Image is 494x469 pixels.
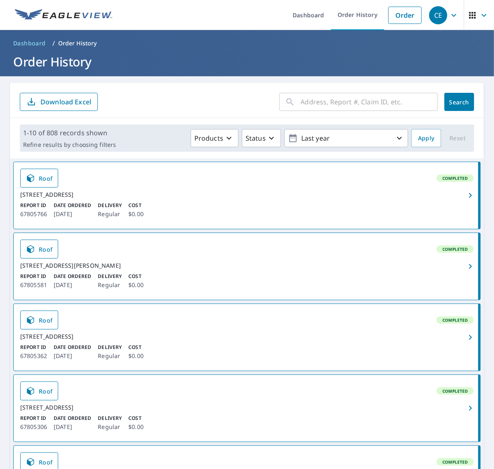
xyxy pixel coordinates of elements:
[54,344,91,351] p: Date Ordered
[58,39,97,47] p: Order History
[14,233,480,300] a: RoofCompleted[STREET_ADDRESS][PERSON_NAME]Report ID67805581Date Ordered[DATE]DeliveryRegularCost$...
[20,351,47,361] p: 67805362
[20,333,474,340] div: [STREET_ADDRESS]
[128,280,144,290] p: $0.00
[54,415,91,422] p: Date Ordered
[98,209,122,219] p: Regular
[437,246,473,252] span: Completed
[437,175,473,181] span: Completed
[20,280,47,290] p: 67805581
[20,240,58,259] a: Roof
[98,273,122,280] p: Delivery
[437,459,473,465] span: Completed
[26,386,53,396] span: Roof
[20,169,58,188] a: Roof
[52,38,55,48] li: /
[20,404,474,411] div: [STREET_ADDRESS]
[128,209,144,219] p: $0.00
[128,351,144,361] p: $0.00
[20,209,47,219] p: 67805766
[23,128,116,138] p: 1-10 of 808 records shown
[14,162,480,229] a: RoofCompleted[STREET_ADDRESS]Report ID67805766Date Ordered[DATE]DeliveryRegularCost$0.00
[194,133,223,143] p: Products
[437,388,473,394] span: Completed
[10,37,49,50] a: Dashboard
[98,202,122,209] p: Delivery
[20,382,58,401] a: Roof
[128,422,144,432] p: $0.00
[54,273,91,280] p: Date Ordered
[20,191,474,198] div: [STREET_ADDRESS]
[26,173,53,183] span: Roof
[98,351,122,361] p: Regular
[26,457,53,467] span: Roof
[301,90,438,113] input: Address, Report #, Claim ID, etc.
[15,9,112,21] img: EV Logo
[26,244,53,254] span: Roof
[284,129,408,147] button: Last year
[246,133,266,143] p: Status
[298,131,395,146] p: Last year
[13,39,46,47] span: Dashboard
[128,415,144,422] p: Cost
[14,375,480,442] a: RoofCompleted[STREET_ADDRESS]Report ID67805306Date Ordered[DATE]DeliveryRegularCost$0.00
[411,129,441,147] button: Apply
[98,280,122,290] p: Regular
[14,304,480,371] a: RoofCompleted[STREET_ADDRESS]Report ID67805362Date Ordered[DATE]DeliveryRegularCost$0.00
[10,53,484,70] h1: Order History
[128,202,144,209] p: Cost
[10,37,484,50] nav: breadcrumb
[388,7,422,24] a: Order
[191,129,239,147] button: Products
[54,209,91,219] p: [DATE]
[437,317,473,323] span: Completed
[242,129,281,147] button: Status
[26,315,53,325] span: Roof
[429,6,447,24] div: CE
[40,97,91,106] p: Download Excel
[20,422,47,432] p: 67805306
[418,133,435,144] span: Apply
[444,93,474,111] button: Search
[23,141,116,148] p: Refine results by choosing filters
[54,280,91,290] p: [DATE]
[20,311,58,330] a: Roof
[54,351,91,361] p: [DATE]
[98,415,122,422] p: Delivery
[20,273,47,280] p: Report ID
[451,98,468,106] span: Search
[54,202,91,209] p: Date Ordered
[20,93,98,111] button: Download Excel
[98,422,122,432] p: Regular
[98,344,122,351] p: Delivery
[20,415,47,422] p: Report ID
[20,202,47,209] p: Report ID
[20,344,47,351] p: Report ID
[128,273,144,280] p: Cost
[54,422,91,432] p: [DATE]
[20,262,474,269] div: [STREET_ADDRESS][PERSON_NAME]
[128,344,144,351] p: Cost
